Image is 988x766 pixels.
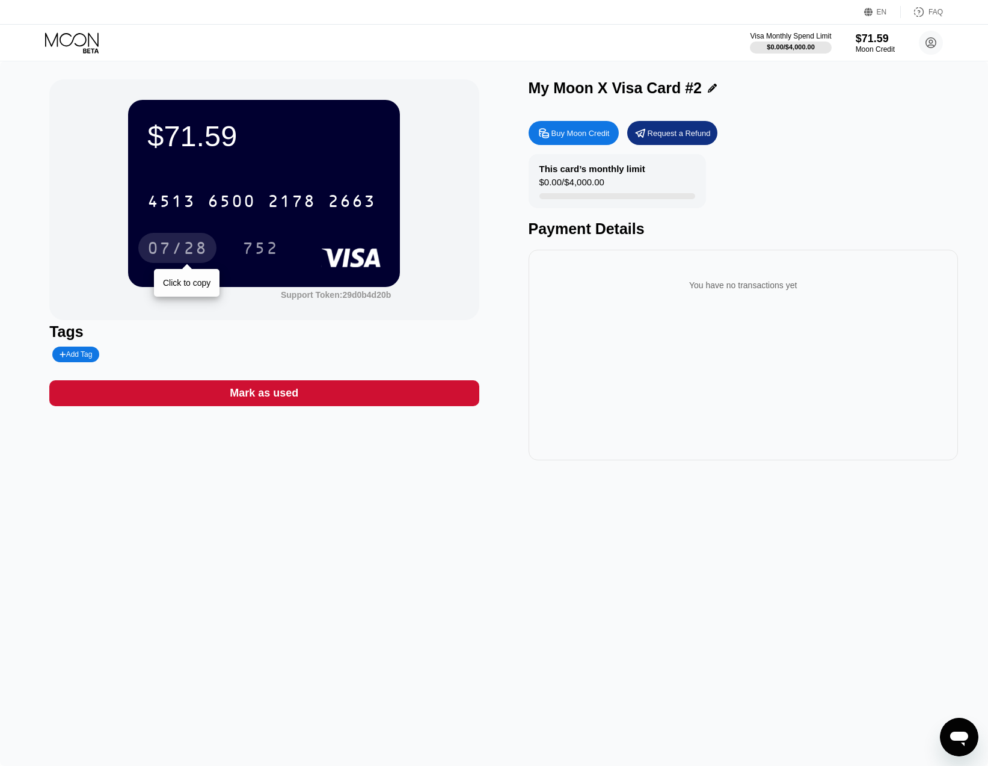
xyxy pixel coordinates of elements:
[207,193,256,212] div: 6500
[539,177,604,193] div: $0.00 / $4,000.00
[230,386,298,400] div: Mark as used
[60,350,92,359] div: Add Tag
[627,121,717,145] div: Request a Refund
[940,718,978,756] iframe: Button to launch messaging window
[539,164,645,174] div: This card’s monthly limit
[529,121,619,145] div: Buy Moon Credit
[648,128,711,138] div: Request a Refund
[281,290,391,300] div: Support Token:29d0b4d20b
[538,268,948,302] div: You have no transactions yet
[49,323,479,341] div: Tags
[49,380,479,406] div: Mark as used
[281,290,391,300] div: Support Token: 29d0b4d20b
[877,8,887,16] div: EN
[233,233,287,263] div: 752
[551,128,610,138] div: Buy Moon Credit
[856,32,895,45] div: $71.59
[147,119,381,153] div: $71.59
[856,32,895,54] div: $71.59Moon Credit
[147,193,195,212] div: 4513
[767,43,815,51] div: $0.00 / $4,000.00
[864,6,901,18] div: EN
[750,32,831,54] div: Visa Monthly Spend Limit$0.00/$4,000.00
[52,347,99,362] div: Add Tag
[147,240,207,259] div: 07/28
[901,6,943,18] div: FAQ
[268,193,316,212] div: 2178
[328,193,376,212] div: 2663
[928,8,943,16] div: FAQ
[138,233,216,263] div: 07/28
[529,220,958,238] div: Payment Details
[856,45,895,54] div: Moon Credit
[242,240,278,259] div: 752
[750,32,831,40] div: Visa Monthly Spend Limit
[529,79,702,97] div: My Moon X Visa Card #2
[163,278,210,288] div: Click to copy
[140,186,383,216] div: 4513650021782663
